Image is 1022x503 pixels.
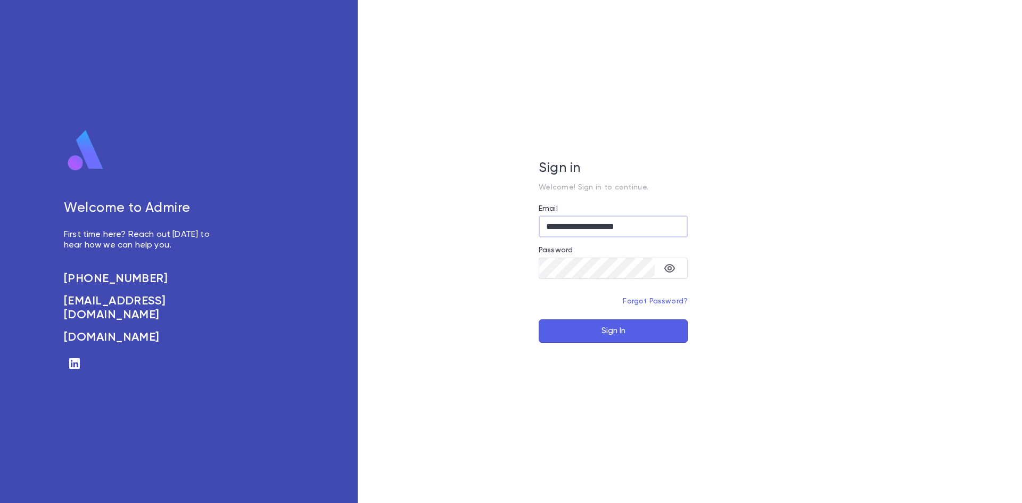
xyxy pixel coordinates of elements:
[64,229,221,251] p: First time here? Reach out [DATE] to hear how we can help you.
[539,204,558,213] label: Email
[64,129,108,172] img: logo
[539,319,688,343] button: Sign In
[64,272,221,286] a: [PHONE_NUMBER]
[659,258,680,279] button: toggle password visibility
[64,331,221,344] a: [DOMAIN_NAME]
[539,246,573,254] label: Password
[64,201,221,217] h5: Welcome to Admire
[539,183,688,192] p: Welcome! Sign in to continue.
[623,298,688,305] a: Forgot Password?
[539,161,688,177] h5: Sign in
[64,294,221,322] a: [EMAIL_ADDRESS][DOMAIN_NAME]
